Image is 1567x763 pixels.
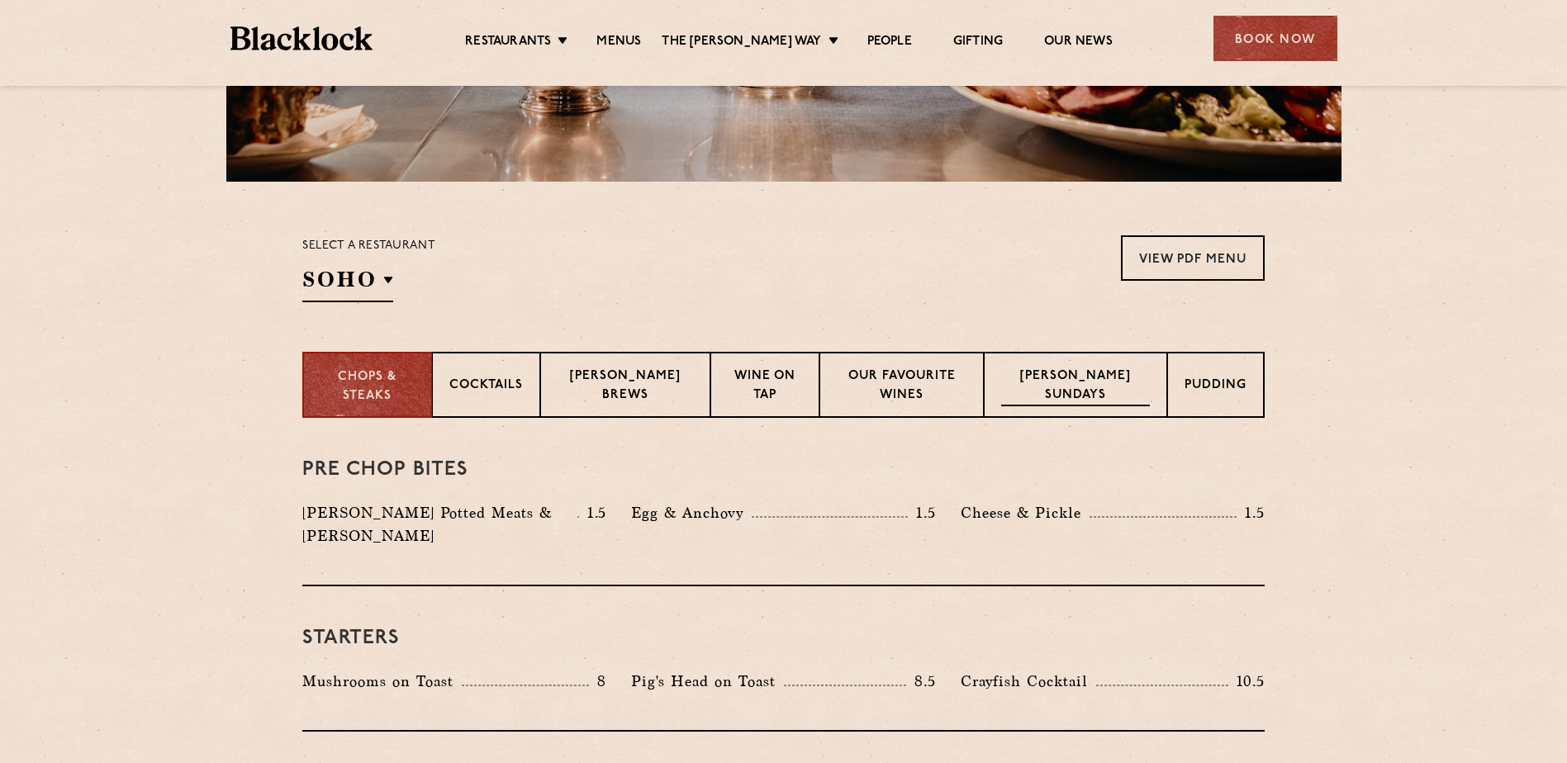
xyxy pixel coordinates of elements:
[596,34,641,52] a: Menus
[631,670,784,693] p: Pig's Head on Toast
[1044,34,1113,52] a: Our News
[662,34,821,52] a: The [PERSON_NAME] Way
[449,377,523,397] p: Cocktails
[1001,367,1150,406] p: [PERSON_NAME] Sundays
[321,368,415,405] p: Chops & Steaks
[867,34,912,52] a: People
[558,367,693,406] p: [PERSON_NAME] Brews
[1121,235,1265,281] a: View PDF Menu
[953,34,1003,52] a: Gifting
[1213,16,1337,61] div: Book Now
[302,265,393,302] h2: SOHO
[1237,502,1265,524] p: 1.5
[961,501,1090,524] p: Cheese & Pickle
[1228,671,1265,692] p: 10.5
[961,670,1096,693] p: Crayfish Cocktail
[589,671,606,692] p: 8
[1185,377,1246,397] p: Pudding
[302,459,1265,481] h3: Pre Chop Bites
[631,501,752,524] p: Egg & Anchovy
[837,367,967,406] p: Our favourite wines
[302,501,577,547] p: [PERSON_NAME] Potted Meats & [PERSON_NAME]
[230,26,373,50] img: BL_Textured_Logo-footer-cropped.svg
[302,235,435,257] p: Select a restaurant
[906,671,936,692] p: 8.5
[302,628,1265,649] h3: Starters
[908,502,936,524] p: 1.5
[579,502,607,524] p: 1.5
[728,367,801,406] p: Wine on Tap
[302,670,462,693] p: Mushrooms on Toast
[465,34,551,52] a: Restaurants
